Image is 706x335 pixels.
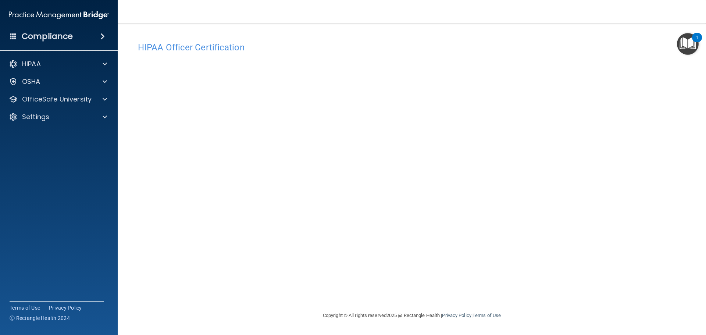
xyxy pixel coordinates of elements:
[10,314,70,322] span: Ⓒ Rectangle Health 2024
[49,304,82,311] a: Privacy Policy
[696,38,698,47] div: 1
[677,33,699,55] button: Open Resource Center, 1 new notification
[138,56,686,295] iframe: hipaa-training
[22,60,41,68] p: HIPAA
[22,113,49,121] p: Settings
[9,113,107,121] a: Settings
[278,304,546,327] div: Copyright © All rights reserved 2025 @ Rectangle Health | |
[22,77,40,86] p: OSHA
[9,8,109,22] img: PMB logo
[22,31,73,42] h4: Compliance
[9,77,107,86] a: OSHA
[9,60,107,68] a: HIPAA
[473,313,501,318] a: Terms of Use
[10,304,40,311] a: Terms of Use
[138,43,686,52] h4: HIPAA Officer Certification
[22,95,92,104] p: OfficeSafe University
[442,313,471,318] a: Privacy Policy
[9,95,107,104] a: OfficeSafe University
